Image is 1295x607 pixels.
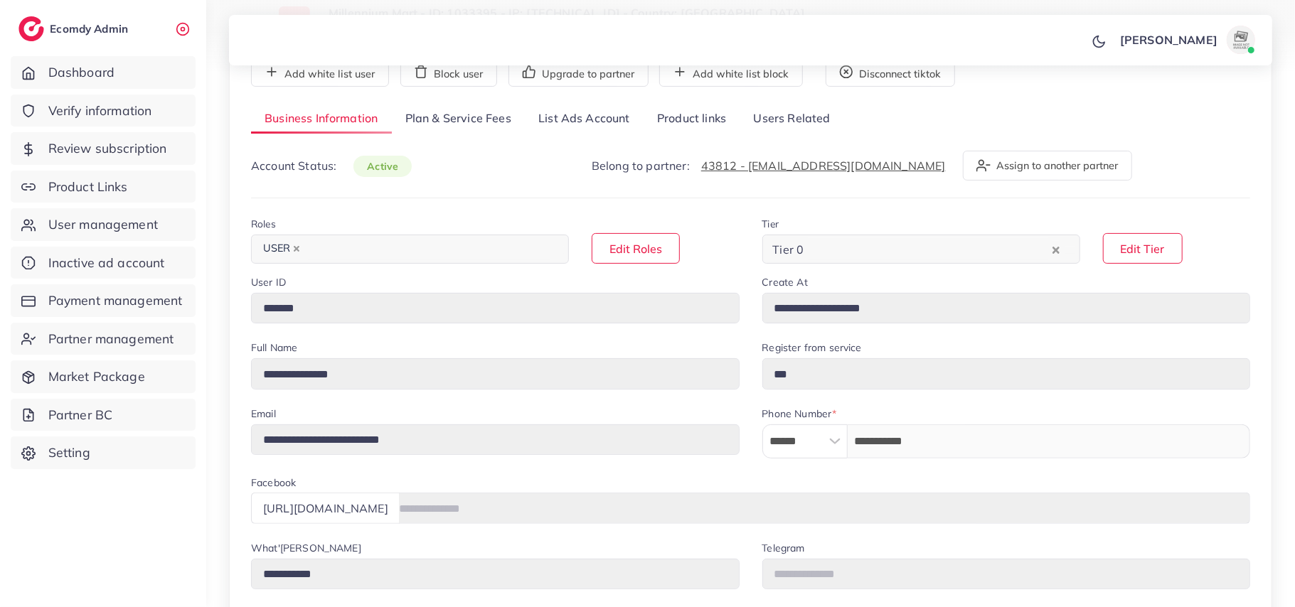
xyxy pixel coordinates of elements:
button: Clear Selected [1052,241,1060,257]
label: Roles [251,217,276,231]
span: Partner management [48,330,174,348]
span: Setting [48,444,90,462]
a: Business Information [251,104,392,134]
label: Telegram [762,541,805,555]
button: Assign to another partner [963,151,1132,181]
button: Add white list user [251,57,389,87]
a: 43812 - [EMAIL_ADDRESS][DOMAIN_NAME] [701,159,946,173]
label: Full Name [251,340,297,355]
label: What'[PERSON_NAME] [251,541,361,555]
p: Account Status: [251,157,412,175]
span: USER [257,239,307,259]
input: Search for option [808,238,1048,260]
span: Inactive ad account [48,254,165,272]
span: User management [48,215,158,234]
a: Product links [644,104,740,134]
label: Phone Number [762,407,837,421]
button: Add white list block [659,57,803,87]
span: Tier 0 [770,239,807,260]
label: Create At [762,275,808,289]
label: Register from service [762,340,862,355]
button: Edit Tier [1103,233,1183,264]
label: Facebook [251,476,296,490]
a: Dashboard [11,56,196,89]
span: Product Links [48,178,128,196]
a: Inactive ad account [11,247,196,279]
div: Search for option [251,235,569,264]
input: Search for option [308,238,550,260]
div: Search for option [762,235,1080,264]
a: Review subscription [11,132,196,165]
a: [PERSON_NAME]avatar [1112,26,1261,54]
label: Email [251,407,276,421]
a: User management [11,208,196,241]
a: logoEcomdy Admin [18,16,132,41]
p: [PERSON_NAME] [1120,31,1217,48]
button: Edit Roles [592,233,680,264]
a: Product Links [11,171,196,203]
a: Plan & Service Fees [392,104,525,134]
a: Setting [11,436,196,469]
img: avatar [1227,26,1255,54]
label: User ID [251,275,286,289]
button: Upgrade to partner [508,57,649,87]
span: Market Package [48,367,145,386]
a: Partner BC [11,399,196,431]
span: Verify information [48,102,152,120]
a: Users Related [740,104,843,134]
a: Verify information [11,95,196,127]
button: Deselect USER [293,245,300,252]
a: Market Package [11,360,196,393]
button: Block user [400,57,497,87]
p: Belong to partner: [592,157,946,174]
img: logo [18,16,44,41]
span: Payment management [48,291,183,310]
span: Dashboard [48,63,114,82]
div: [URL][DOMAIN_NAME] [251,493,400,523]
a: List Ads Account [525,104,644,134]
span: active [353,156,412,177]
span: Partner BC [48,406,113,424]
label: Tier [762,217,779,231]
a: Partner management [11,323,196,355]
span: Review subscription [48,139,167,158]
button: Disconnect tiktok [826,57,955,87]
a: Payment management [11,284,196,317]
h2: Ecomdy Admin [50,22,132,36]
